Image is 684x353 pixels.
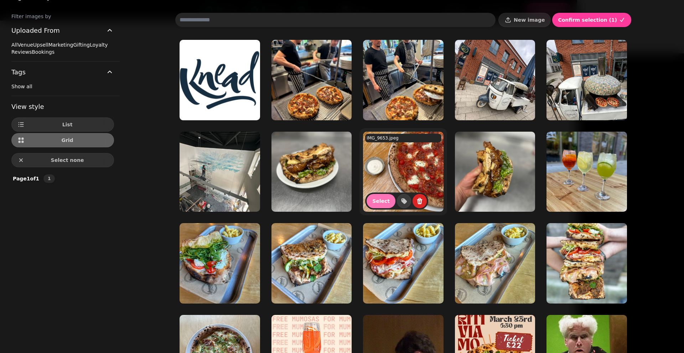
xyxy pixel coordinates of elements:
img: IMG_9788.jpeg [271,132,352,212]
button: Grid [11,133,114,147]
span: Select none [27,158,108,163]
span: 1 [46,176,52,181]
span: Marketing [48,42,73,48]
p: IMG_9653.jpeg [367,135,399,141]
img: IMG_9186.jpeg [271,223,352,304]
img: IMG_9853.jpeg [455,40,535,120]
span: Grid [27,138,108,143]
div: Tags [11,83,114,96]
h3: View style [11,102,114,112]
span: New image [514,17,545,22]
span: Gifting [73,42,90,48]
span: List [27,122,108,127]
img: IMG_9827.jpeg [271,40,352,120]
button: Select [367,194,395,208]
span: Select [372,199,390,204]
button: New image [498,13,551,27]
button: delete [413,194,427,208]
img: IMG_9183.jpeg [455,223,535,304]
img: IMG_9828.jpeg [363,40,444,120]
img: IMG_9790.jpeg [455,132,535,212]
span: All [11,42,17,48]
img: IMG_9188.jpeg [363,223,444,304]
img: IMG_9214.jpeg [546,223,627,304]
img: IMG_9858.jpeg [546,40,627,120]
img: IMG_2957.jpeg [546,132,627,212]
button: Tags [11,62,114,83]
img: IMG_9190.jpeg [180,223,260,304]
span: Show all [11,84,32,89]
button: Confirm selection (1) [552,13,631,27]
p: Page 1 of 1 [10,175,42,182]
span: Loyalty [90,42,108,48]
img: IMG_9653.jpeg [363,132,444,212]
span: Venue [17,42,33,48]
img: IMG_9913.jpeg [180,132,260,212]
span: Upsell [33,42,48,48]
div: Uploaded From [11,41,114,61]
span: Reviews [11,49,32,55]
button: Uploaded From [11,20,114,41]
button: List [11,117,114,132]
label: Filter images by [6,13,120,20]
img: Knead-logo-2.png [180,40,260,120]
nav: Pagination [43,174,55,183]
button: 1 [43,174,55,183]
span: Bookings [32,49,55,55]
span: Confirm selection ( 1 ) [558,17,617,22]
button: Select none [11,153,114,167]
